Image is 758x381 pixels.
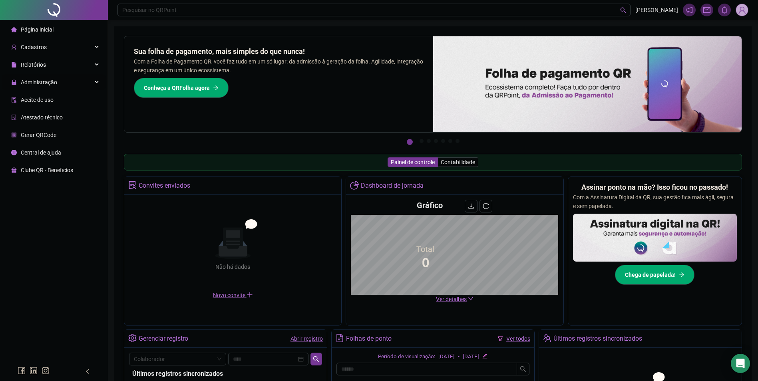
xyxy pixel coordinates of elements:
[468,296,474,302] span: down
[11,150,17,155] span: info-circle
[736,4,748,16] img: 92745
[391,159,435,165] span: Painel de controle
[468,203,474,209] span: download
[346,332,392,345] div: Folhas de ponto
[520,366,526,372] span: search
[436,296,474,302] a: Ver detalhes down
[581,182,728,193] h2: Assinar ponto na mão? Isso ficou no passado!
[132,369,319,379] div: Últimos registros sincronizados
[350,181,358,189] span: pie-chart
[441,139,445,143] button: 5
[134,78,229,98] button: Conheça a QRFolha agora
[482,353,487,359] span: edit
[134,57,424,75] p: Com a Folha de Pagamento QR, você faz tudo em um só lugar: da admissão à geração da folha. Agilid...
[615,265,694,285] button: Chega de papelada!
[463,353,479,361] div: [DATE]
[21,62,46,68] span: Relatórios
[11,132,17,138] span: qrcode
[543,334,551,342] span: team
[11,167,17,173] span: gift
[679,272,684,278] span: arrow-right
[30,367,38,375] span: linkedin
[18,367,26,375] span: facebook
[196,262,270,271] div: Não há dados
[21,79,57,85] span: Administração
[483,203,489,209] span: reload
[721,6,728,14] span: bell
[11,27,17,32] span: home
[686,6,693,14] span: notification
[731,354,750,373] div: Open Intercom Messenger
[213,292,253,298] span: Novo convite
[144,83,210,92] span: Conheça a QRFolha agora
[433,36,742,132] img: banner%2F8d14a306-6205-4263-8e5b-06e9a85ad873.png
[139,179,190,192] div: Convites enviados
[21,44,47,50] span: Cadastros
[85,369,90,374] span: left
[573,193,737,210] p: Com a Assinatura Digital da QR, sua gestão fica mais ágil, segura e sem papelada.
[407,139,413,145] button: 1
[497,336,503,341] span: filter
[434,139,438,143] button: 4
[290,335,323,342] a: Abrir registro
[21,149,61,156] span: Central de ajuda
[134,46,424,57] h2: Sua folha de pagamento, mais simples do que nunca!
[620,7,626,13] span: search
[441,159,475,165] span: Contabilidade
[625,270,676,279] span: Chega de papelada!
[506,335,530,342] a: Ver todos
[573,214,737,262] img: banner%2F02c71560-61a6-44d4-94b9-c8ab97240462.png
[448,139,452,143] button: 6
[128,334,137,342] span: setting
[336,334,344,342] span: file-text
[21,26,54,33] span: Página inicial
[21,114,63,121] span: Atestado técnico
[458,353,460,361] div: -
[247,292,253,298] span: plus
[378,353,435,361] div: Período de visualização:
[21,97,54,103] span: Aceite de uso
[456,139,460,143] button: 7
[11,97,17,103] span: audit
[438,353,455,361] div: [DATE]
[11,62,17,67] span: file
[703,6,710,14] span: mail
[313,356,319,362] span: search
[553,332,642,345] div: Últimos registros sincronizados
[11,44,17,50] span: user-add
[21,132,56,138] span: Gerar QRCode
[42,367,50,375] span: instagram
[21,167,73,173] span: Clube QR - Beneficios
[11,115,17,120] span: solution
[213,85,219,91] span: arrow-right
[635,6,678,14] span: [PERSON_NAME]
[417,200,443,211] h4: Gráfico
[427,139,431,143] button: 3
[11,79,17,85] span: lock
[128,181,137,189] span: solution
[420,139,424,143] button: 2
[361,179,424,192] div: Dashboard de jornada
[436,296,467,302] span: Ver detalhes
[139,332,188,345] div: Gerenciar registro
